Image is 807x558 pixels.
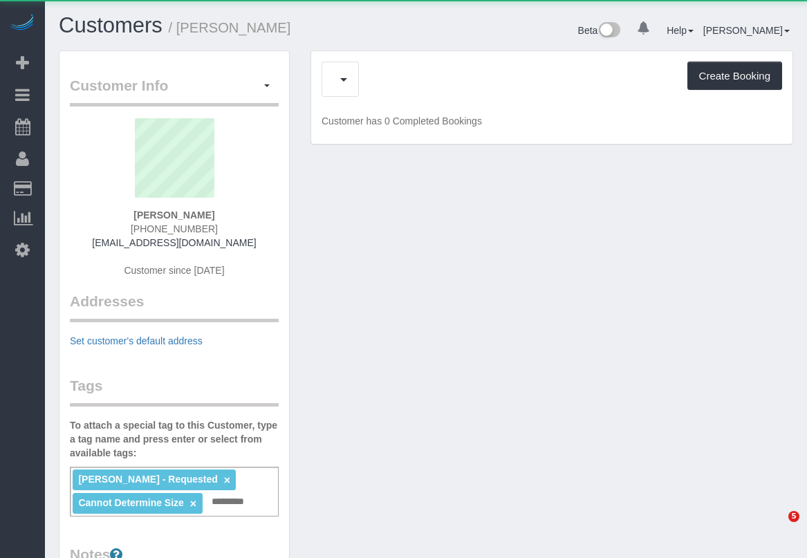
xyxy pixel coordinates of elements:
p: Customer has 0 Completed Bookings [322,114,782,128]
a: Customers [59,13,163,37]
legend: Tags [70,375,279,407]
span: [PHONE_NUMBER] [131,223,218,234]
span: [PERSON_NAME] - Requested [78,474,217,485]
a: [PERSON_NAME] [703,25,790,36]
img: Automaid Logo [8,14,36,33]
a: Help [667,25,694,36]
a: × [190,498,196,510]
legend: Customer Info [70,75,279,106]
a: × [224,474,230,486]
span: Customer since [DATE] [124,265,224,276]
span: 5 [788,511,799,522]
img: New interface [597,22,620,40]
a: Set customer's default address [70,335,203,346]
a: Beta [578,25,621,36]
span: Cannot Determine Size [78,497,183,508]
strong: [PERSON_NAME] [133,210,214,221]
iframe: Intercom live chat [760,511,793,544]
label: To attach a special tag to this Customer, type a tag name and press enter or select from availabl... [70,418,279,460]
a: [EMAIL_ADDRESS][DOMAIN_NAME] [92,237,256,248]
small: / [PERSON_NAME] [169,20,291,35]
button: Create Booking [687,62,782,91]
